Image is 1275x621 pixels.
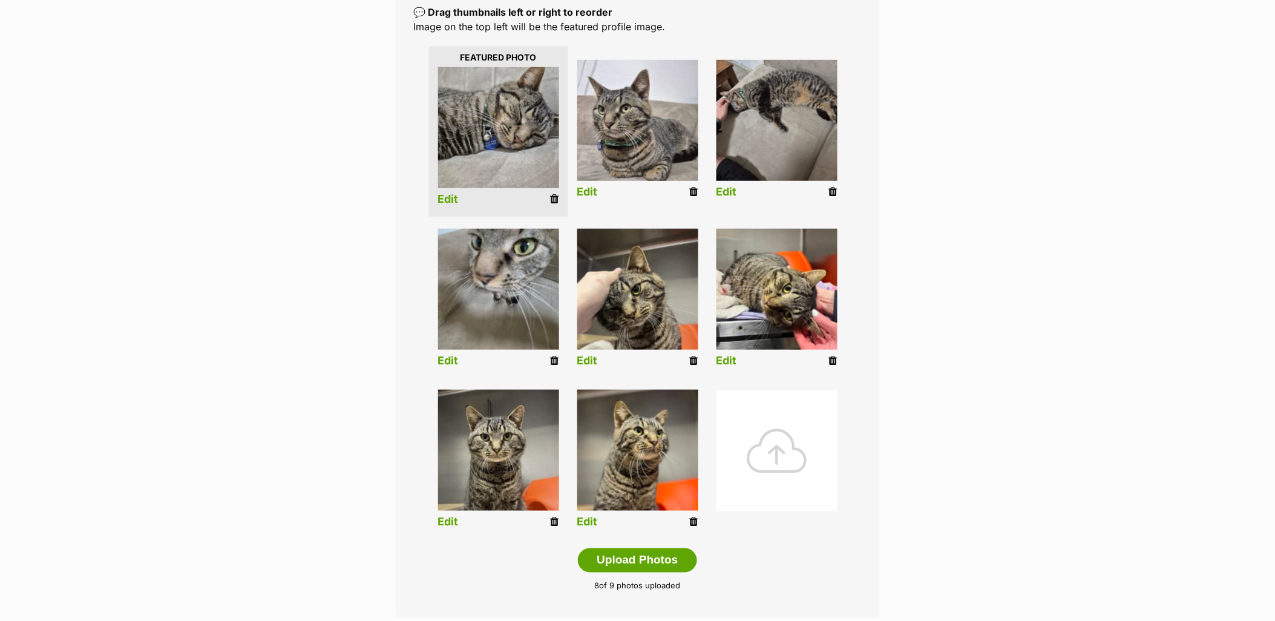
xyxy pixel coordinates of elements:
[577,186,598,199] a: Edit
[438,516,459,528] a: Edit
[577,390,698,511] img: k5o1cas0zt0a2wgqzgsq.jpg
[438,355,459,367] a: Edit
[716,186,737,199] a: Edit
[414,6,613,18] b: 💬 Drag thumbnails left or right to reorder
[577,229,698,350] img: uxiilej1zoqhc6usw8ur.jpg
[595,581,600,591] span: 8
[577,60,698,181] img: listing photo
[438,390,559,511] img: qgaazrnb1b8ixwszxjra.jpg
[577,516,598,528] a: Edit
[716,60,837,181] img: listing photo
[716,355,737,367] a: Edit
[578,548,696,573] button: Upload Photos
[414,5,862,34] p: Image on the top left will be the featured profile image.
[577,355,598,367] a: Edit
[438,193,459,206] a: Edit
[438,67,559,188] img: listing photo
[438,229,559,350] img: listing photo
[716,229,837,350] img: oaoqbv9bhulhbjsl2eyt.jpg
[414,580,862,593] p: of 9 photos uploaded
